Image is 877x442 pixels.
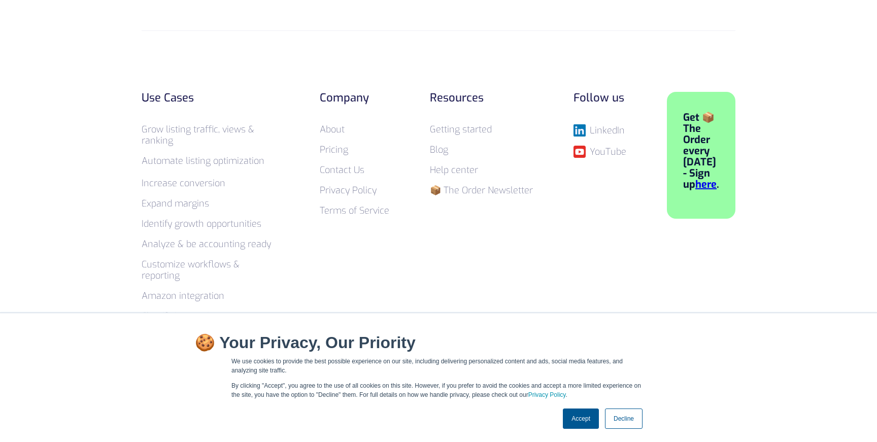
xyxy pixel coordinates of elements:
[142,238,271,250] a: Analyze & be accounting ready
[142,177,225,189] a: Increase conversion
[142,290,224,302] a: Amazon integration
[320,123,345,135] a: About
[605,409,643,429] a: Decline
[231,381,646,399] p: By clicking "Accept", you agree to the use of all cookies on this site. However, if you prefer to...
[320,144,348,156] a: Pricing
[528,391,566,398] a: Privacy Policy
[430,123,492,135] a: Getting started
[142,155,264,167] a: Automate listing optimization‍‍
[590,147,626,157] div: YouTube
[320,164,364,176] a: Contact Us
[142,310,220,322] a: Shopify integration
[574,124,626,137] a: LinkedIn
[142,123,254,147] a: Grow listing traffic, views & ranking
[695,178,717,191] a: here
[142,92,279,104] div: Use Cases
[590,125,625,135] div: LinkedIn
[142,197,209,210] a: Expand margins
[574,146,626,158] a: YouTube
[563,409,599,429] a: Accept
[430,184,533,196] a: 📦 The Order Newsletter
[195,333,682,352] h2: 🍪 Your Privacy, Our Priority
[430,144,448,156] a: Blog
[320,184,377,196] a: Privacy Policy
[320,92,389,104] div: Company
[430,164,478,176] a: Help center
[683,112,719,190] div: Get 📦 The Order every [DATE] - Sign up .
[574,92,626,104] div: Follow us
[142,218,261,230] a: Identify growth opportunities
[142,258,240,282] a: Customize workflows & reporting
[231,357,646,375] p: We use cookies to provide the best possible experience on our site, including delivering personal...
[430,92,533,104] div: Resources
[320,205,389,217] a: Terms of Service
